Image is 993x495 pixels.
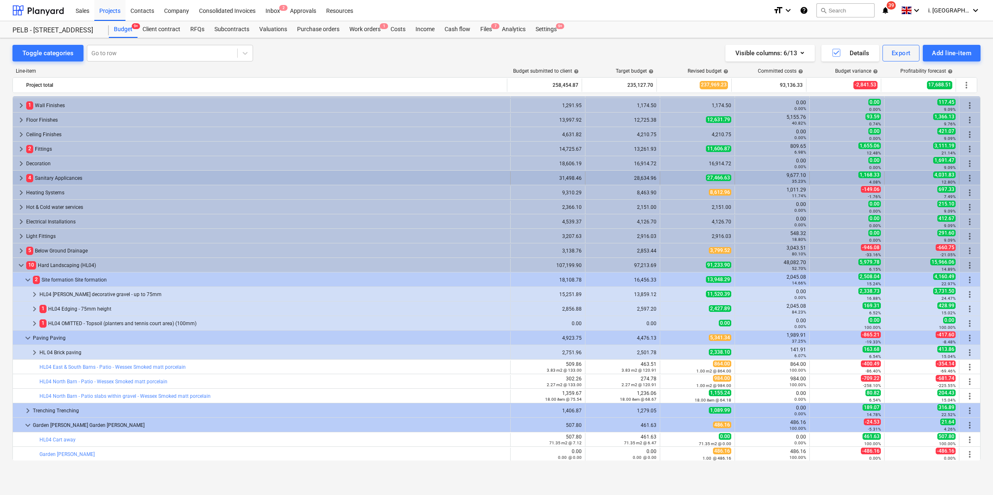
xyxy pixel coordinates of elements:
[26,174,33,182] span: 4
[869,180,881,184] small: 4.08%
[869,209,881,213] small: 0.00%
[858,259,881,265] span: 5,979.78
[22,48,74,59] div: Toggle categories
[863,302,881,309] span: 169.31
[965,348,975,358] span: More actions
[738,129,806,140] div: 0.00
[892,48,911,59] div: Export
[664,204,731,210] div: 2,151.00
[869,107,881,112] small: 0.00%
[944,238,956,243] small: 9.09%
[514,161,582,167] div: 18,606.19
[647,69,654,74] span: help
[589,175,656,181] div: 28,634.96
[514,190,582,196] div: 9,310.29
[29,289,39,299] span: keyboard_arrow_right
[735,78,803,92] div: 93,136.33
[928,7,970,14] span: i. [GEOGRAPHIC_DATA]
[709,305,731,312] span: 2,427.89
[514,132,582,137] div: 4,631.82
[585,78,653,92] div: 235,127.70
[738,274,806,286] div: 2,045.08
[941,296,956,301] small: 24.47%
[869,238,881,243] small: 0.00%
[865,113,881,120] span: 93.59
[664,219,731,225] div: 4,126.70
[868,317,881,323] span: 0.00
[514,204,582,210] div: 2,366.10
[706,262,731,268] span: 91,233.90
[589,306,656,312] div: 2,597.20
[497,21,531,38] a: Analytics
[26,259,507,272] div: Hard Landscaping (HL04)
[794,295,806,300] small: 0.00%
[965,420,975,430] span: More actions
[589,262,656,268] div: 97,213.69
[930,259,956,265] span: 15,966.06
[138,21,185,38] a: Client contract
[738,289,806,300] div: 0.00
[794,150,806,154] small: 6.98%
[887,1,896,10] span: 39
[26,128,507,141] div: Ceiling Finishes
[514,117,582,123] div: 13,997.92
[514,219,582,225] div: 4,539.37
[868,201,881,207] span: 0.00
[944,122,956,126] small: 9.76%
[794,324,806,329] small: 0.00%
[706,145,731,152] span: 11,606.87
[944,165,956,170] small: 9.09%
[738,143,806,155] div: 809.65
[965,449,975,459] span: More actions
[939,325,956,330] small: 100.00%
[440,21,475,38] a: Cash flow
[794,164,806,169] small: 0.00%
[961,80,971,90] span: More actions
[254,21,292,38] div: Valuations
[738,303,806,315] div: 2,045.08
[868,157,881,164] span: 0.00
[589,248,656,254] div: 2,853.44
[132,23,140,29] span: 9+
[820,7,827,14] span: search
[26,78,504,92] div: Project total
[941,282,956,286] small: 22.97%
[796,69,803,74] span: help
[26,215,507,228] div: Electrical Installations
[719,320,731,326] span: 0.00
[556,23,564,29] span: 9+
[738,230,806,242] div: 548.32
[858,288,881,294] span: 2,338.73
[513,68,579,74] div: Budget submitted to client
[965,159,975,169] span: More actions
[292,21,344,38] div: Purchase orders
[867,282,881,286] small: 15.24%
[39,379,167,385] a: HL04 North Barn - Patio - Wessex Smoked matt porcelain
[965,391,975,401] span: More actions
[861,186,881,193] span: -149.06
[965,100,975,110] span: More actions
[965,188,975,198] span: More actions
[664,161,731,167] div: 16,914.72
[26,261,36,269] span: 10
[868,215,881,222] span: 0.00
[941,151,956,155] small: 21.14%
[735,48,805,59] div: Visible columns : 6/13
[475,21,497,38] a: Files7
[965,144,975,154] span: More actions
[965,377,975,387] span: More actions
[16,130,26,140] span: keyboard_arrow_right
[209,21,254,38] a: Subcontracts
[869,122,881,126] small: 0.74%
[831,48,869,59] div: Details
[738,100,806,111] div: 0.00
[475,21,497,38] div: Files
[858,142,881,149] span: 1,655.06
[923,45,981,61] button: Add line-item
[965,333,975,343] span: More actions
[792,310,806,314] small: 84.23%
[965,406,975,416] span: More actions
[26,101,33,109] span: 1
